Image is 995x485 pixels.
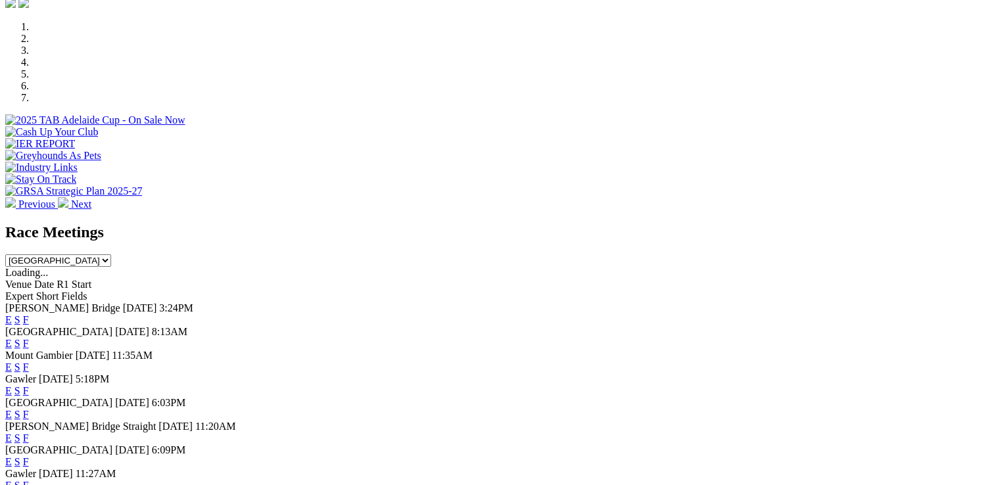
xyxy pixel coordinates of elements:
[5,432,12,444] a: E
[5,197,16,208] img: chevron-left-pager-white.svg
[71,198,91,210] span: Next
[152,397,186,408] span: 6:03PM
[76,468,116,479] span: 11:27AM
[14,338,20,349] a: S
[123,302,157,313] span: [DATE]
[5,456,12,467] a: E
[5,138,75,150] img: IER REPORT
[34,279,54,290] span: Date
[18,198,55,210] span: Previous
[5,114,185,126] img: 2025 TAB Adelaide Cup - On Sale Now
[5,444,112,455] span: [GEOGRAPHIC_DATA]
[5,350,73,361] span: Mount Gambier
[23,456,29,467] a: F
[5,468,36,479] span: Gawler
[5,173,76,185] img: Stay On Track
[159,302,193,313] span: 3:24PM
[14,314,20,325] a: S
[5,409,12,420] a: E
[115,326,149,337] span: [DATE]
[14,409,20,420] a: S
[115,397,149,408] span: [DATE]
[14,432,20,444] a: S
[14,361,20,373] a: S
[5,126,98,138] img: Cash Up Your Club
[5,290,34,302] span: Expert
[23,314,29,325] a: F
[158,421,193,432] span: [DATE]
[5,385,12,396] a: E
[5,150,101,162] img: Greyhounds As Pets
[5,421,156,432] span: [PERSON_NAME] Bridge Straight
[14,385,20,396] a: S
[23,361,29,373] a: F
[5,373,36,384] span: Gawler
[39,468,73,479] span: [DATE]
[5,279,32,290] span: Venue
[5,302,120,313] span: [PERSON_NAME] Bridge
[5,338,12,349] a: E
[23,385,29,396] a: F
[5,267,48,278] span: Loading...
[152,444,186,455] span: 6:09PM
[5,198,58,210] a: Previous
[76,373,110,384] span: 5:18PM
[115,444,149,455] span: [DATE]
[58,197,68,208] img: chevron-right-pager-white.svg
[5,185,142,197] img: GRSA Strategic Plan 2025-27
[5,223,990,241] h2: Race Meetings
[39,373,73,384] span: [DATE]
[23,432,29,444] a: F
[23,409,29,420] a: F
[112,350,153,361] span: 11:35AM
[5,314,12,325] a: E
[5,162,78,173] img: Industry Links
[57,279,91,290] span: R1 Start
[14,456,20,467] a: S
[5,361,12,373] a: E
[5,326,112,337] span: [GEOGRAPHIC_DATA]
[61,290,87,302] span: Fields
[5,397,112,408] span: [GEOGRAPHIC_DATA]
[195,421,236,432] span: 11:20AM
[58,198,91,210] a: Next
[23,338,29,349] a: F
[152,326,187,337] span: 8:13AM
[36,290,59,302] span: Short
[76,350,110,361] span: [DATE]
